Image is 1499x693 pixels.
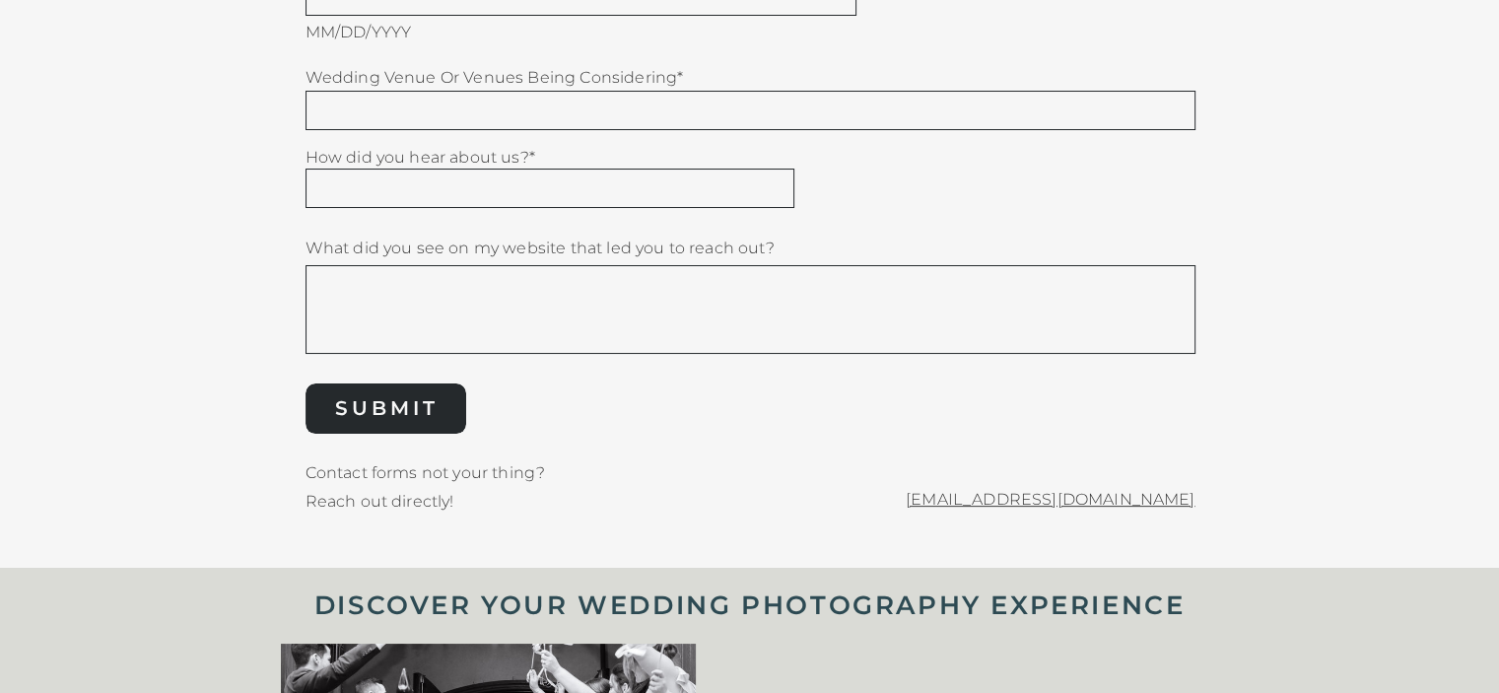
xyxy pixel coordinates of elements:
[306,459,1195,509] p: Contact forms not your thing? Reach out directly!
[306,144,793,166] p: How did you hear about us?*
[906,490,1194,509] a: [EMAIL_ADDRESS][DOMAIN_NAME]
[306,19,504,40] p: MM/DD/YYYY
[306,235,1195,260] p: What did you see on my website that led you to reach out?
[306,64,1195,86] p: Wedding Venue Or Venues Being Considering*
[309,396,464,434] a: SUBMIT
[159,590,1341,621] h1: DISCOVER YOUR WEDDING PHOTOGRAPHY EXPERIENCE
